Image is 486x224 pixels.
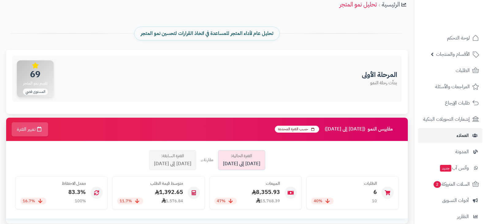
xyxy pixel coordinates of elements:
[418,144,482,159] a: المدونة
[418,161,482,175] a: وآتس آبجديد
[214,181,280,186] h4: المبيعات
[447,34,470,42] span: لوحة التحكم
[456,66,470,75] span: الطلبات
[435,82,470,91] span: المراجعات والأسئلة
[20,188,86,196] div: 83.3%
[154,160,191,167] span: [DATE] إلى [DATE]
[423,115,470,123] span: إشعارات التحويلات البنكية
[442,196,469,205] span: أدوات التسويق
[23,89,48,95] span: المستوى فضي
[434,181,441,188] span: 2
[445,99,470,107] span: طلبات الإرجاع
[372,198,377,204] div: 10
[311,181,377,186] h4: الطلبات
[418,63,482,78] a: الطلبات
[418,193,482,208] a: أدوات التسويق
[275,126,319,133] span: حسب الفترة المحددة
[23,198,35,204] span: 16.7%
[325,127,365,132] span: ([DATE] إلى [DATE])
[418,79,482,94] a: المراجعات والأسئلة
[20,181,86,186] h4: معدل الاحتفاظ
[231,153,252,159] span: الفترة الحالية:
[256,198,280,204] div: 15,768.39
[439,164,469,172] span: وآتس آب
[21,80,50,87] span: تقييم نمو المتجر
[117,181,183,186] h4: متوسط قيمة الطلب
[201,157,213,163] div: مقارنة بـ
[418,128,482,143] a: العملاء
[141,30,273,37] span: تحليل عام لأداء المتجر للمساعدة في اتخاذ القرارات لتحسين نمو المتجر
[457,131,469,140] span: العملاء
[21,70,50,79] span: 69
[162,198,183,204] div: 1,576.84
[433,180,470,188] span: السلات المتروكة
[12,122,48,136] button: تغيير الفترة
[214,188,280,196] div: 8,355.93
[418,209,482,224] a: التقارير
[120,198,132,204] span: 11.7%
[161,153,184,159] span: الفترة السابقة:
[117,188,183,196] div: 1,392.65
[457,212,469,221] span: التقارير
[418,112,482,127] a: إشعارات التحويلات البنكية
[311,188,377,196] div: 6
[436,50,470,59] span: الأقسام والمنتجات
[455,147,469,156] span: المدونة
[440,165,451,172] span: جديد
[418,96,482,110] a: طلبات الإرجاع
[314,198,322,204] span: 40%
[444,17,480,30] img: logo-2.png
[217,198,225,204] span: 47%
[75,198,86,204] div: 100%
[418,31,482,45] a: لوحة التحكم
[362,71,397,78] h3: المرحلة الأولى
[275,126,403,133] h3: مقاييس النمو
[223,160,260,167] span: [DATE] إلى [DATE]
[362,80,397,86] p: بدأت رحلة النمو
[418,177,482,192] a: السلات المتروكة2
